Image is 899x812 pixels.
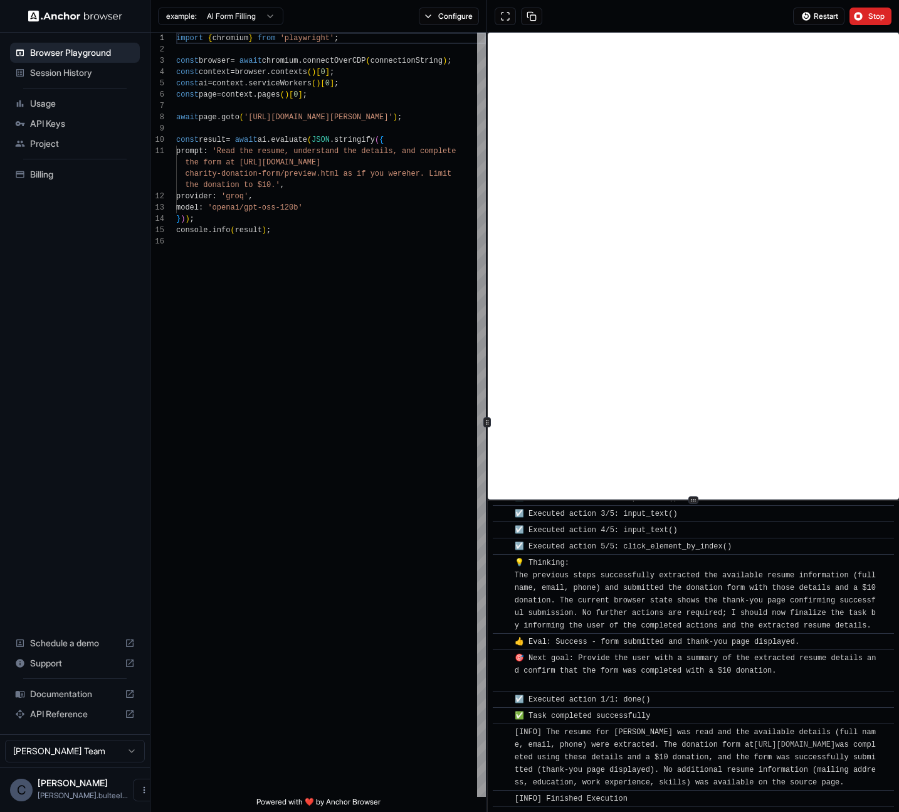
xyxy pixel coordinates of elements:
[266,226,271,235] span: ;
[150,236,164,247] div: 16
[176,192,213,201] span: provider
[150,89,164,100] div: 6
[244,113,393,122] span: '[URL][DOMAIN_NAME][PERSON_NAME]'
[185,169,406,178] span: charity-donation-form/preview.html as if you were
[303,90,307,99] span: ;
[176,34,203,43] span: import
[150,67,164,78] div: 4
[213,147,438,156] span: 'Read the resume, understand the details, and comp
[334,79,339,88] span: ;
[239,56,262,65] span: await
[176,203,199,212] span: model
[213,226,231,235] span: info
[10,134,140,154] div: Project
[208,203,302,212] span: 'openai/gpt-oss-120b'
[30,708,120,720] span: API Reference
[150,191,164,202] div: 12
[330,136,334,144] span: .
[221,90,253,99] span: context
[10,93,140,114] div: Usage
[221,192,248,201] span: 'groq'
[330,79,334,88] span: ]
[176,56,199,65] span: const
[495,8,516,25] button: Open in full screen
[30,46,135,59] span: Browser Playground
[221,113,239,122] span: goto
[406,169,451,178] span: her. Limit
[379,136,384,144] span: {
[330,68,334,77] span: ;
[10,684,140,704] div: Documentation
[150,78,164,89] div: 5
[499,726,505,739] span: ​
[397,113,402,122] span: ;
[316,68,320,77] span: [
[150,146,164,157] div: 11
[235,68,266,77] span: browser
[515,510,678,518] span: ☑️ Executed action 3/5: input_text()
[868,11,886,21] span: Stop
[235,226,262,235] span: result
[280,90,285,99] span: (
[285,90,289,99] span: )
[515,638,799,646] span: 👍 Eval: Success - form submitted and thank-you page displayed.
[499,693,505,706] span: ​
[280,181,285,190] span: ,
[166,11,197,21] span: example:
[10,114,140,134] div: API Keys
[438,147,456,156] span: lete
[262,56,298,65] span: chromium
[320,68,325,77] span: 0
[298,56,302,65] span: .
[271,68,307,77] span: contexts
[226,136,230,144] span: =
[150,202,164,213] div: 13
[230,68,234,77] span: =
[181,215,185,223] span: )
[176,215,181,223] span: }
[244,79,248,88] span: .
[325,68,330,77] span: ]
[393,113,397,122] span: )
[10,704,140,724] div: API Reference
[307,68,312,77] span: (
[133,779,155,801] button: Open menu
[10,164,140,184] div: Billing
[150,134,164,146] div: 10
[499,540,505,553] span: ​
[230,56,234,65] span: =
[266,68,271,77] span: .
[199,136,226,144] span: result
[235,136,258,144] span: await
[371,56,443,65] span: connectionString
[307,136,312,144] span: (
[208,79,212,88] span: =
[190,215,194,223] span: ;
[515,654,876,688] span: 🎯 Next goal: Provide the user with a summary of the extracted resume details and confirm that the...
[10,63,140,83] div: Session History
[176,68,199,77] span: const
[375,136,379,144] span: (
[515,712,651,720] span: ✅ Task completed successfully
[271,136,307,144] span: evaluate
[199,203,203,212] span: :
[30,137,135,150] span: Project
[30,67,135,79] span: Session History
[248,192,253,201] span: ,
[28,10,122,22] img: Anchor Logo
[515,794,628,803] span: [INFO] Finished Execution
[312,68,316,77] span: )
[325,79,330,88] span: 0
[185,215,189,223] span: )
[38,777,108,788] span: Cédric Bulteel
[334,34,339,43] span: ;
[419,8,480,25] button: Configure
[334,136,375,144] span: stringify
[150,213,164,225] div: 14
[499,557,505,569] span: ​
[30,637,120,649] span: Schedule a demo
[303,56,366,65] span: connectOverCDP
[150,33,164,44] div: 1
[515,493,678,502] span: ☑️ Executed action 2/5: input_text()
[217,90,221,99] span: =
